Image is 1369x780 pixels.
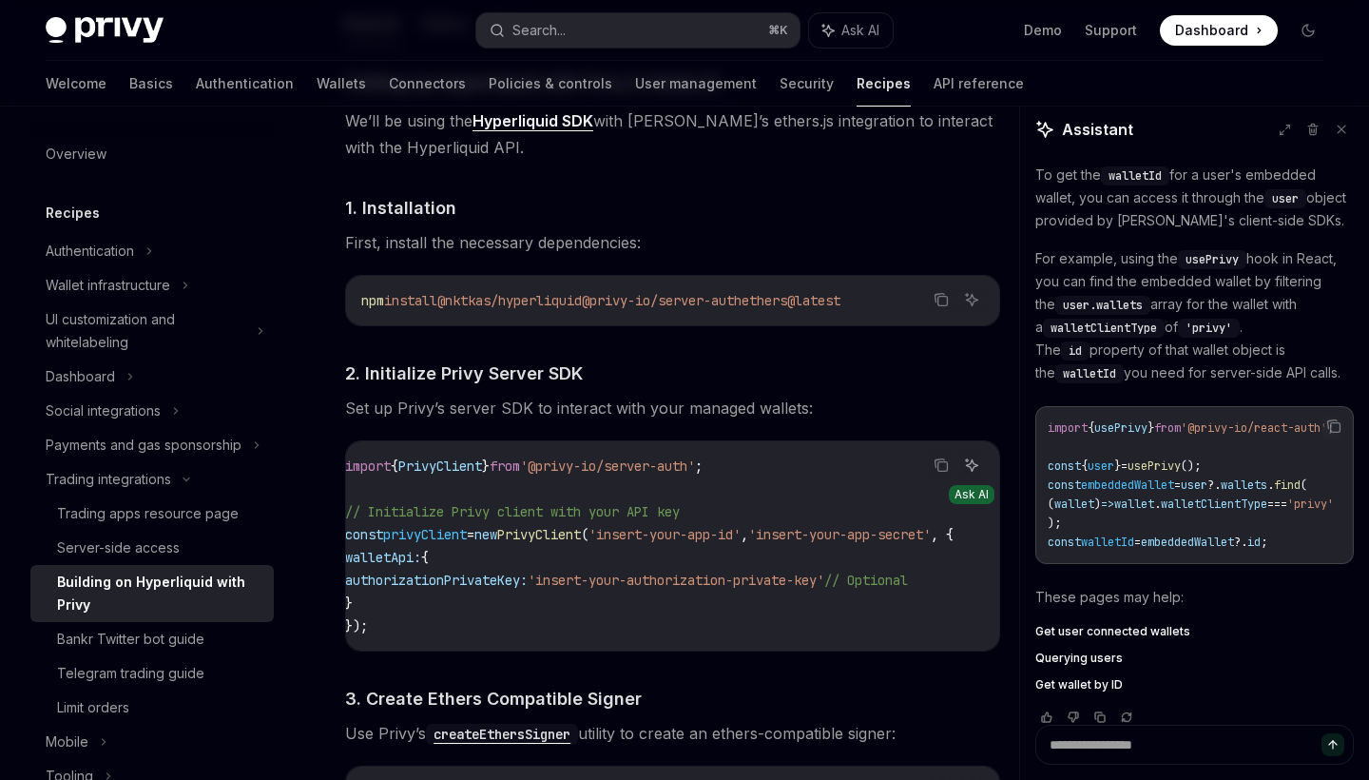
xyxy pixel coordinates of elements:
span: install [384,292,437,309]
span: , [741,526,748,543]
span: 'privy' [1186,321,1232,336]
span: ?. [1207,478,1221,493]
a: createEthersSigner [426,724,578,743]
span: ethers@latest [742,292,840,309]
a: Trading apps resource page [30,497,274,531]
span: } [345,595,353,612]
a: Security [780,61,834,107]
a: Welcome [46,61,106,107]
span: = [467,526,474,543]
span: === [1267,497,1287,512]
div: Trading apps resource page [57,502,239,525]
span: wallets [1221,478,1267,493]
span: usePrivy [1094,420,1147,436]
span: // Initialize Privy client with your API key [345,503,680,520]
span: authorizationPrivateKey: [345,572,528,589]
div: Authentication [46,240,134,263]
span: user [1088,458,1114,474]
span: const [1048,478,1081,493]
div: Overview [46,143,106,166]
span: ?. [1234,535,1247,550]
span: , { [931,526,954,543]
span: Get wallet by ID [1035,677,1123,692]
div: Search... [512,19,566,42]
button: Send message [1321,733,1344,756]
code: createEthersSigner [426,724,578,745]
a: Recipes [857,61,911,107]
span: wallet [1114,497,1154,512]
span: walletApi: [345,549,421,566]
span: } [1114,458,1121,474]
a: API reference [934,61,1024,107]
span: . [1154,497,1161,512]
span: }); [345,617,368,634]
div: Ask AI [949,485,994,504]
div: Server-side access [57,536,180,559]
span: } [482,458,490,475]
span: from [490,458,520,475]
span: = [1174,478,1181,493]
button: Ask AI [809,13,893,48]
span: 'insert-your-app-id' [588,526,741,543]
span: walletId [1109,168,1162,184]
span: usePrivy [1186,252,1239,267]
span: ; [695,458,703,475]
span: id [1247,535,1261,550]
button: Copy the contents from the code block [929,453,954,478]
a: Dashboard [1160,15,1278,46]
span: First, install the necessary dependencies: [345,229,1000,256]
span: const [345,526,383,543]
p: These pages may help: [1035,586,1354,609]
span: find [1274,478,1301,493]
span: Ask AI [841,21,879,40]
span: 3. Create Ethers Compatible Signer [345,686,642,712]
div: Payments and gas sponsorship [46,434,241,457]
span: user [1181,478,1207,493]
a: Querying users [1035,651,1354,666]
span: { [1088,420,1094,436]
div: Dashboard [46,365,115,388]
div: Bankr Twitter bot guide [57,628,204,651]
span: '@privy-io/react-auth' [1181,420,1327,436]
a: Server-side access [30,531,274,565]
span: embeddedWallet [1141,535,1234,550]
span: { [1081,458,1088,474]
span: Dashboard [1175,21,1248,40]
span: privyClient [383,526,467,543]
div: Building on Hyperliquid with Privy [57,571,262,616]
button: Ask AI [959,453,984,478]
span: Get user connected wallets [1035,624,1190,639]
span: user.wallets [1063,298,1143,313]
div: UI customization and whitelabeling [46,308,245,354]
a: Overview [30,137,274,171]
span: '@privy-io/server-auth' [520,458,695,475]
span: embeddedWallet [1081,478,1174,493]
span: PrivyClient [398,458,482,475]
span: ( [581,526,588,543]
span: Use Privy’s utility to create an ethers-compatible signer: [345,720,1000,747]
a: Authentication [196,61,294,107]
span: 2. Initialize Privy Server SDK [345,361,583,386]
span: const [1048,535,1081,550]
a: Limit orders [30,691,274,725]
a: Support [1085,21,1137,40]
span: Assistant [1062,118,1133,141]
span: ⌘ K [768,23,788,38]
img: dark logo [46,17,164,44]
a: Connectors [389,61,466,107]
div: Wallet infrastructure [46,274,170,297]
span: const [1048,458,1081,474]
div: Limit orders [57,696,129,719]
a: Wallets [317,61,366,107]
span: 1. Installation [345,195,456,221]
a: Get wallet by ID [1035,677,1354,692]
span: @nktkas/hyperliquid [437,292,582,309]
span: walletId [1081,535,1134,550]
span: usePrivy [1128,458,1181,474]
span: = [1121,458,1128,474]
a: Get user connected wallets [1035,624,1354,639]
span: = [1134,535,1141,550]
span: walletClientType [1051,321,1157,336]
span: import [1048,420,1088,436]
span: npm [361,292,384,309]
